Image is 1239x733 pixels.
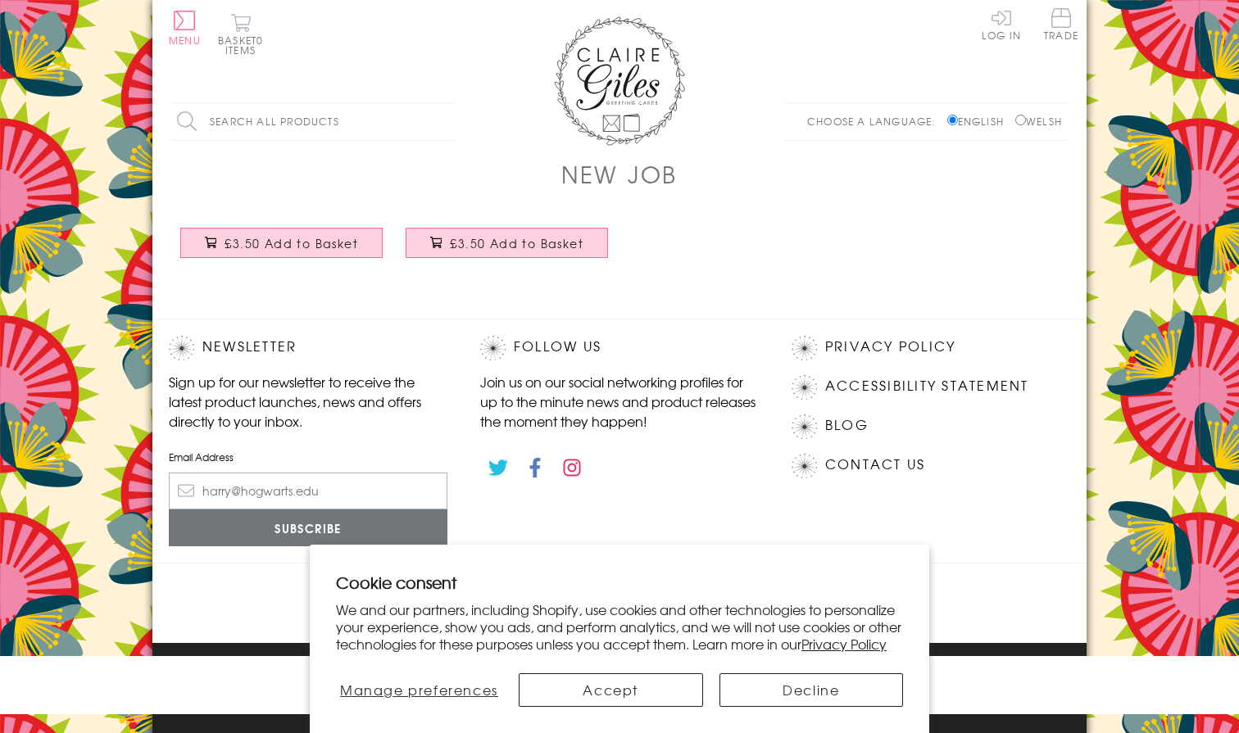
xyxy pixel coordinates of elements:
[180,228,383,258] button: £3.50 Add to Basket
[406,228,609,258] button: £3.50 Add to Basket
[169,509,447,546] input: Subscribe
[825,336,955,358] a: Privacy Policy
[169,33,201,48] span: Menu
[719,673,904,707] button: Decline
[169,103,456,140] input: Search all products
[480,372,759,431] p: Join us on our social networking profiles for up to the minute news and product releases the mome...
[519,673,703,707] button: Accept
[1044,8,1078,43] a: Trade
[480,336,759,360] h2: Follow Us
[825,414,869,437] a: Blog
[169,450,447,464] label: Email Address
[439,103,456,140] input: Search
[336,673,502,707] button: Manage preferences
[947,114,1012,129] label: English
[807,114,944,129] p: Choose a language:
[450,235,583,251] span: £3.50 Add to Basket
[218,13,263,55] button: Basket0 items
[947,115,958,125] input: English
[169,11,201,45] button: Menu
[169,215,394,286] a: New Job Card, Blue Stars, Good Luck, padded star embellished £3.50 Add to Basket
[336,601,903,652] p: We and our partners, including Shopify, use cookies and other technologies to personalize your ex...
[825,454,925,476] a: Contact Us
[982,8,1021,40] a: Log In
[1015,115,1026,125] input: Welsh
[561,157,678,191] h1: New Job
[169,372,447,431] p: Sign up for our newsletter to receive the latest product launches, news and offers directly to yo...
[169,473,447,509] input: harry@hogwarts.edu
[394,215,619,286] a: New Job Card, Good Luck, Embellished with a padded star £3.50 Add to Basket
[336,571,903,594] h2: Cookie consent
[1044,8,1078,40] span: Trade
[1015,114,1062,129] label: Welsh
[554,16,685,146] img: Claire Giles Greetings Cards
[225,235,358,251] span: £3.50 Add to Basket
[801,634,887,654] a: Privacy Policy
[225,33,263,57] span: 0 items
[169,336,447,360] h2: Newsletter
[825,375,1029,397] a: Accessibility Statement
[340,680,498,699] span: Manage preferences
